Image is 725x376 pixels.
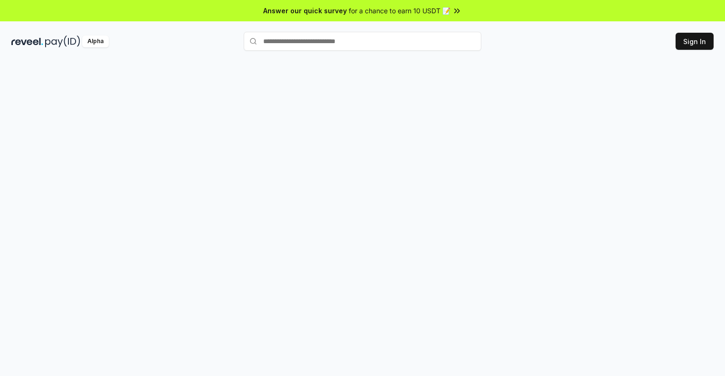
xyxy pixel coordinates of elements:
[11,36,43,47] img: reveel_dark
[676,33,714,50] button: Sign In
[349,6,450,16] span: for a chance to earn 10 USDT 📝
[45,36,80,47] img: pay_id
[263,6,347,16] span: Answer our quick survey
[82,36,109,47] div: Alpha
